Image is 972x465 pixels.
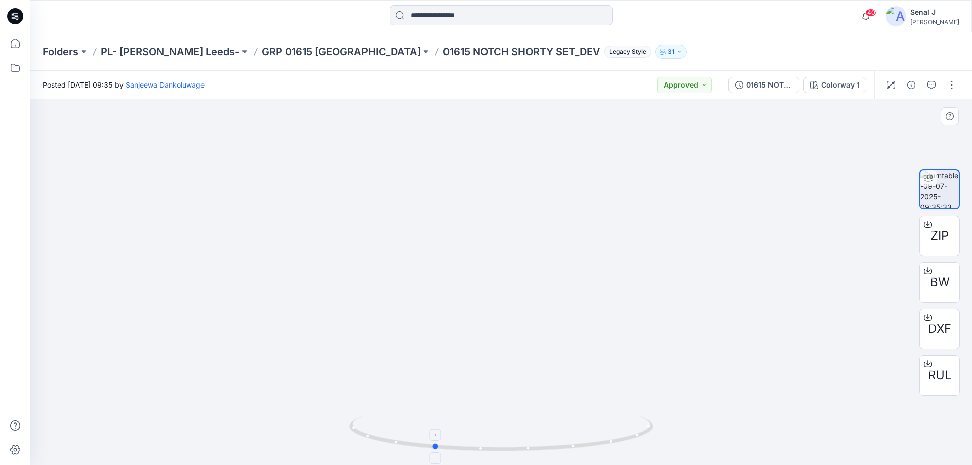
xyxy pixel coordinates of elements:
div: Senal J [910,6,959,18]
a: Sanjeewa Dankoluwage [126,80,205,89]
button: Details [903,77,919,93]
img: turntable-09-07-2025-09:35:33 [920,170,959,208]
span: Posted [DATE] 09:35 by [43,79,205,90]
a: GRP 01615 [GEOGRAPHIC_DATA] [262,45,421,59]
button: 31 [655,45,687,59]
p: 01615 NOTCH SHORTY SET_DEV [443,45,600,59]
button: Colorway 1 [803,77,866,93]
a: Folders [43,45,78,59]
div: 01615 NOTCH SHORTY SET [746,79,793,91]
button: 01615 NOTCH SHORTY SET [728,77,799,93]
div: Colorway 1 [821,79,860,91]
button: Legacy Style [600,45,651,59]
a: PL- [PERSON_NAME] Leeds- [101,45,239,59]
p: 31 [668,46,674,57]
div: [PERSON_NAME] [910,18,959,26]
span: BW [930,273,950,291]
span: ZIP [930,227,949,245]
img: avatar [886,6,906,26]
span: Legacy Style [604,46,651,58]
span: RUL [928,366,952,385]
span: DXF [928,320,951,338]
span: 40 [865,9,876,17]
